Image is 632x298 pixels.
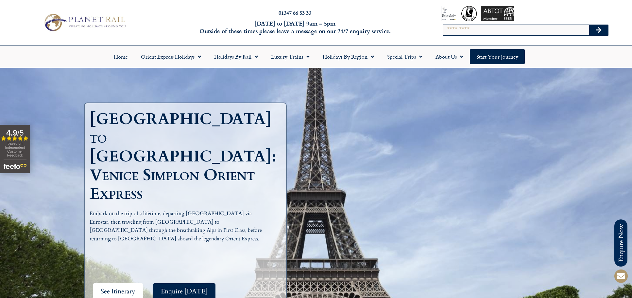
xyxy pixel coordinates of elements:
a: Luxury Trains [265,49,316,64]
button: Search [589,25,608,35]
span: See Itinerary [101,287,135,295]
a: Home [107,49,134,64]
a: Holidays by Rail [208,49,265,64]
nav: Menu [3,49,629,64]
img: Planet Rail Train Holidays Logo [41,12,128,33]
h1: [GEOGRAPHIC_DATA] to [GEOGRAPHIC_DATA]: Venice Simplon Orient Express [90,110,276,203]
a: Special Trips [381,49,429,64]
a: About Us [429,49,470,64]
h6: [DATE] to [DATE] 9am – 5pm Outside of these times please leave a message on our 24/7 enquiry serv... [170,20,419,35]
span: Enquire [DATE] [161,287,208,295]
a: 01347 66 53 33 [279,9,311,16]
a: Holidays by Region [316,49,381,64]
a: Orient Express Holidays [134,49,208,64]
p: Embark on the trip of a lifetime, departing [GEOGRAPHIC_DATA] via Eurostar, then traveling from [... [90,210,267,243]
a: Start your Journey [470,49,525,64]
